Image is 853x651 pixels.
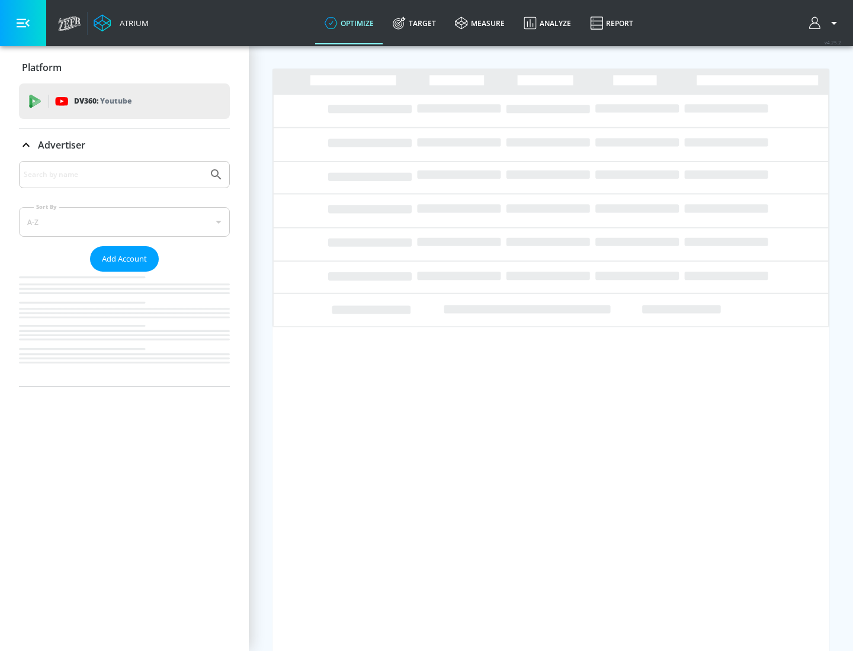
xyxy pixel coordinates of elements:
a: Report [581,2,643,44]
a: Analyze [514,2,581,44]
button: Add Account [90,246,159,272]
div: Advertiser [19,128,230,162]
a: Atrium [94,14,149,32]
label: Sort By [34,203,59,211]
nav: list of Advertiser [19,272,230,386]
input: Search by name [24,167,203,182]
a: optimize [315,2,383,44]
p: Platform [22,61,62,74]
a: Target [383,2,445,44]
div: DV360: Youtube [19,83,230,119]
div: Platform [19,51,230,84]
div: Advertiser [19,161,230,386]
div: Atrium [115,18,149,28]
div: A-Z [19,207,230,237]
p: DV360: [74,95,132,108]
p: Advertiser [38,138,85,152]
span: Add Account [102,252,147,266]
a: measure [445,2,514,44]
p: Youtube [100,95,132,107]
span: v 4.25.2 [825,39,841,46]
